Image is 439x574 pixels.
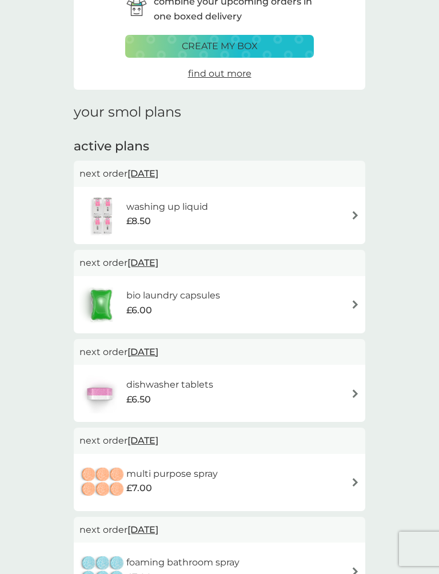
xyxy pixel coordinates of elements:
h1: your smol plans [74,104,365,121]
p: next order [79,256,360,270]
span: £6.50 [126,392,151,407]
img: arrow right [351,300,360,309]
span: £7.00 [126,481,152,496]
span: [DATE] [127,519,158,541]
h6: dishwasher tablets [126,377,213,392]
h6: washing up liquid [126,200,208,214]
span: [DATE] [127,341,158,363]
h6: foaming bathroom spray [126,555,240,570]
span: find out more [188,68,252,79]
button: create my box [125,35,314,58]
img: arrow right [351,478,360,487]
p: next order [79,345,360,360]
span: £6.00 [126,303,152,318]
img: washing up liquid [79,196,126,236]
p: next order [79,433,360,448]
p: next order [79,523,360,537]
h6: multi purpose spray [126,467,218,481]
span: £8.50 [126,214,151,229]
h2: active plans [74,138,365,156]
span: [DATE] [127,252,158,274]
p: next order [79,166,360,181]
a: find out more [188,66,252,81]
img: arrow right [351,389,360,398]
img: bio laundry capsules [79,285,123,325]
h6: bio laundry capsules [126,288,220,303]
img: arrow right [351,211,360,220]
span: [DATE] [127,162,158,185]
span: [DATE] [127,429,158,452]
p: create my box [182,39,258,54]
img: multi purpose spray [79,463,126,503]
img: dishwasher tablets [79,373,119,413]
